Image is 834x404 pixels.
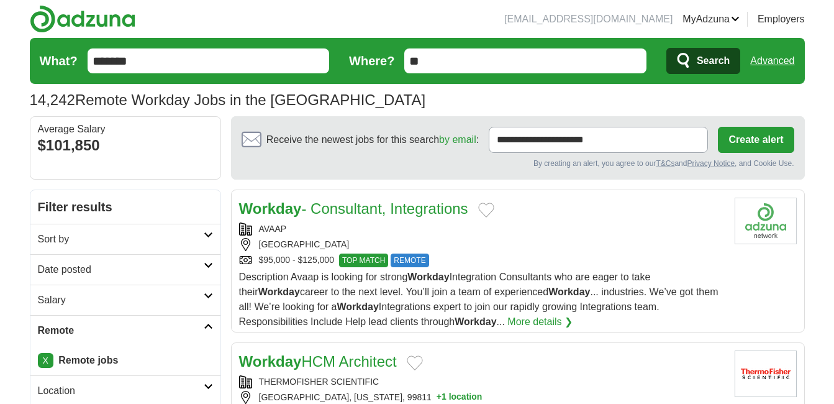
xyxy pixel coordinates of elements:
[339,254,388,267] span: TOP MATCH
[259,377,379,387] a: THERMOFISHER SCIENTIFIC
[239,200,302,217] strong: Workday
[437,391,483,404] button: +1 location
[38,134,213,157] div: $101,850
[239,353,302,370] strong: Workday
[30,254,220,285] a: Date posted
[30,285,220,315] a: Salary
[266,132,479,147] span: Receive the newest jobs for this search :
[38,232,204,247] h2: Sort by
[30,315,220,346] a: Remote
[30,89,75,111] span: 14,242
[38,323,204,338] h2: Remote
[758,12,805,27] a: Employers
[656,159,674,168] a: T&Cs
[735,351,797,397] img: Thermo Fisher Scientific logo
[38,383,204,398] h2: Location
[239,238,725,251] div: [GEOGRAPHIC_DATA]
[239,353,397,370] a: WorkdayHCM Architect
[30,190,220,224] h2: Filter results
[239,223,725,236] div: AVAAP
[58,355,118,365] strong: Remote jobs
[682,12,740,27] a: MyAdzuna
[239,272,718,327] span: Description Avaap is looking for strong Integration Consultants who are eager to take their caree...
[750,48,794,73] a: Advanced
[239,200,468,217] a: Workday- Consultant, Integrations
[30,224,220,254] a: Sort by
[239,391,725,404] div: [GEOGRAPHIC_DATA], [US_STATE], 99811
[439,134,476,145] a: by email
[258,287,300,297] strong: Workday
[407,356,423,370] button: Add to favorite jobs
[242,158,794,169] div: By creating an alert, you agree to our and , and Cookie Use.
[337,301,379,312] strong: Workday
[239,254,725,267] div: $95,000 - $125,000
[735,198,797,244] img: Company logo
[507,314,573,329] a: More details ❯
[38,262,204,277] h2: Date posted
[504,12,673,27] li: [EMAIL_ADDRESS][DOMAIN_NAME]
[38,124,213,134] div: Average Salary
[478,203,494,218] button: Add to favorite jobs
[666,48,740,74] button: Search
[697,48,730,73] span: Search
[437,391,442,404] span: +
[30,5,135,33] img: Adzuna logo
[38,293,204,308] h2: Salary
[30,91,426,108] h1: Remote Workday Jobs in the [GEOGRAPHIC_DATA]
[38,353,53,368] a: X
[407,272,449,282] strong: Workday
[40,52,78,70] label: What?
[687,159,735,168] a: Privacy Notice
[718,127,794,153] button: Create alert
[548,287,590,297] strong: Workday
[349,52,394,70] label: Where?
[391,254,428,267] span: REMOTE
[455,316,496,327] strong: Workday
